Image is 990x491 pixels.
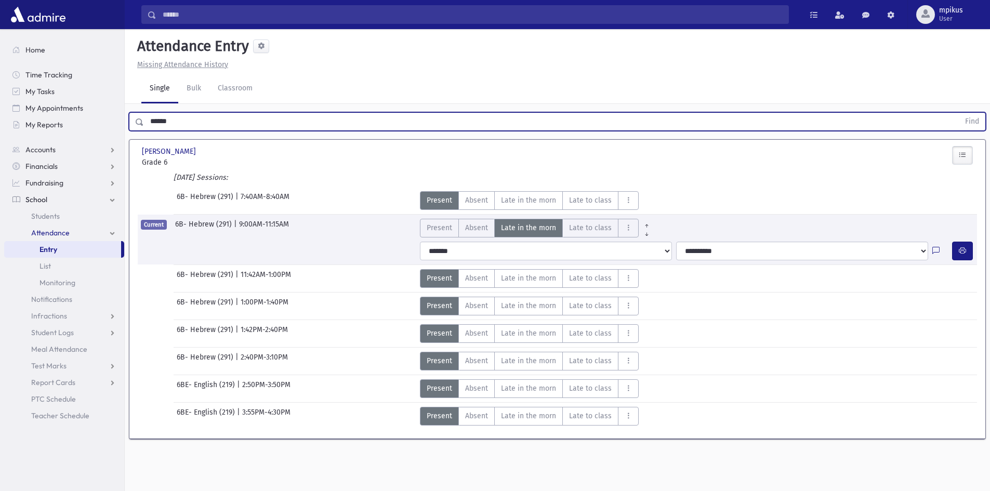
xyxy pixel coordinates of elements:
[39,245,57,254] span: Entry
[25,178,63,188] span: Fundraising
[241,297,288,315] span: 1:00PM-1:40PM
[427,410,452,421] span: Present
[175,219,234,237] span: 6B- Hebrew (291)
[177,407,237,426] span: 6BE- English (219)
[25,120,63,129] span: My Reports
[242,407,291,426] span: 3:55PM-4:30PM
[501,328,556,339] span: Late in the morn
[156,5,788,24] input: Search
[235,297,241,315] span: |
[142,146,198,157] span: [PERSON_NAME]
[501,300,556,311] span: Late in the morn
[177,324,235,343] span: 6B- Hebrew (291)
[25,87,55,96] span: My Tasks
[420,352,639,370] div: AttTypes
[501,410,556,421] span: Late in the morn
[569,300,612,311] span: Late to class
[4,42,124,58] a: Home
[235,324,241,343] span: |
[569,355,612,366] span: Late to class
[4,407,124,424] a: Teacher Schedule
[177,297,235,315] span: 6B- Hebrew (291)
[25,145,56,154] span: Accounts
[420,269,639,288] div: AttTypes
[241,191,289,210] span: 7:40AM-8:40AM
[4,391,124,407] a: PTC Schedule
[4,241,121,258] a: Entry
[31,411,89,420] span: Teacher Schedule
[569,222,612,233] span: Late to class
[4,83,124,100] a: My Tasks
[465,410,488,421] span: Absent
[31,311,67,321] span: Infractions
[501,222,556,233] span: Late in the morn
[4,274,124,291] a: Monitoring
[177,191,235,210] span: 6B- Hebrew (291)
[4,324,124,341] a: Student Logs
[4,374,124,391] a: Report Cards
[241,269,291,288] span: 11:42AM-1:00PM
[39,261,51,271] span: List
[178,74,209,103] a: Bulk
[31,228,70,237] span: Attendance
[420,191,639,210] div: AttTypes
[569,195,612,206] span: Late to class
[239,219,289,237] span: 9:00AM-11:15AM
[501,355,556,366] span: Late in the morn
[4,100,124,116] a: My Appointments
[465,300,488,311] span: Absent
[939,6,963,15] span: mpikus
[420,219,655,237] div: AttTypes
[420,324,639,343] div: AttTypes
[427,383,452,394] span: Present
[234,219,239,237] span: |
[420,407,639,426] div: AttTypes
[959,113,985,130] button: Find
[31,394,76,404] span: PTC Schedule
[242,379,291,398] span: 2:50PM-3:50PM
[25,103,83,113] span: My Appointments
[4,141,124,158] a: Accounts
[569,383,612,394] span: Late to class
[235,269,241,288] span: |
[465,355,488,366] span: Absent
[427,222,452,233] span: Present
[939,15,963,23] span: User
[237,407,242,426] span: |
[465,328,488,339] span: Absent
[237,379,242,398] span: |
[31,378,75,387] span: Report Cards
[501,383,556,394] span: Late in the morn
[25,70,72,79] span: Time Tracking
[141,220,167,230] span: Current
[501,195,556,206] span: Late in the morn
[241,352,288,370] span: 2:40PM-3:10PM
[4,208,124,224] a: Students
[4,67,124,83] a: Time Tracking
[241,324,288,343] span: 1:42PM-2:40PM
[235,352,241,370] span: |
[31,344,87,354] span: Meal Attendance
[420,379,639,398] div: AttTypes
[465,383,488,394] span: Absent
[31,328,74,337] span: Student Logs
[4,357,124,374] a: Test Marks
[25,45,45,55] span: Home
[420,297,639,315] div: AttTypes
[4,175,124,191] a: Fundraising
[209,74,261,103] a: Classroom
[465,222,488,233] span: Absent
[569,273,612,284] span: Late to class
[4,116,124,133] a: My Reports
[4,158,124,175] a: Financials
[25,162,58,171] span: Financials
[427,355,452,366] span: Present
[427,300,452,311] span: Present
[4,258,124,274] a: List
[177,269,235,288] span: 6B- Hebrew (291)
[133,37,249,55] h5: Attendance Entry
[25,195,47,204] span: School
[142,157,272,168] span: Grade 6
[465,195,488,206] span: Absent
[31,361,67,370] span: Test Marks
